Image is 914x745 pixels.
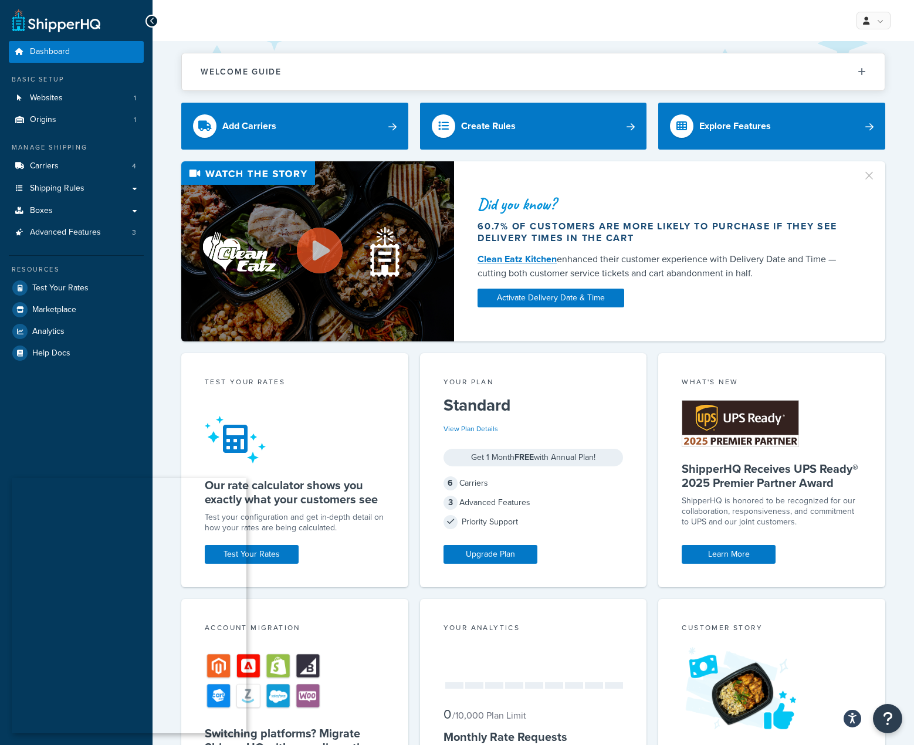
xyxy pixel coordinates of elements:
[201,67,282,76] h2: Welcome Guide
[478,289,624,307] a: Activate Delivery Date & Time
[132,228,136,238] span: 3
[444,424,498,434] a: View Plan Details
[30,184,84,194] span: Shipping Rules
[658,103,885,150] a: Explore Features
[444,475,624,492] div: Carriers
[222,118,276,134] div: Add Carriers
[9,222,144,243] li: Advanced Features
[9,200,144,222] a: Boxes
[452,709,526,722] small: / 10,000 Plan Limit
[444,476,458,490] span: 6
[478,196,848,212] div: Did you know?
[32,305,76,315] span: Marketplace
[30,115,56,125] span: Origins
[9,321,144,342] a: Analytics
[9,265,144,275] div: Resources
[9,277,144,299] a: Test Your Rates
[444,705,451,724] span: 0
[9,109,144,131] a: Origins1
[444,622,624,636] div: Your Analytics
[444,730,624,744] h5: Monthly Rate Requests
[461,118,516,134] div: Create Rules
[30,161,59,171] span: Carriers
[205,545,299,564] a: Test Your Rates
[30,47,70,57] span: Dashboard
[205,377,385,390] div: Test your rates
[682,496,862,527] p: ShipperHQ is honored to be recognized for our collaboration, responsiveness, and commitment to UP...
[444,449,624,466] div: Get 1 Month with Annual Plan!
[478,252,557,266] a: Clean Eatz Kitchen
[205,512,385,533] div: Test your configuration and get in-depth detail on how your rates are being calculated.
[873,704,902,733] button: Open Resource Center
[181,161,454,341] img: Video thumbnail
[514,451,534,463] strong: FREE
[444,545,537,564] a: Upgrade Plan
[205,622,385,636] div: Account Migration
[682,377,862,390] div: What's New
[444,514,624,530] div: Priority Support
[699,118,771,134] div: Explore Features
[9,343,144,364] a: Help Docs
[9,87,144,109] a: Websites1
[32,283,89,293] span: Test Your Rates
[134,93,136,103] span: 1
[9,74,144,84] div: Basic Setup
[478,221,848,244] div: 60.7% of customers are more likely to purchase if they see delivery times in the cart
[444,396,624,415] h5: Standard
[9,299,144,320] a: Marketplace
[9,178,144,199] a: Shipping Rules
[32,348,70,358] span: Help Docs
[181,103,408,150] a: Add Carriers
[134,115,136,125] span: 1
[32,327,65,337] span: Analytics
[9,222,144,243] a: Advanced Features3
[682,462,862,490] h5: ShipperHQ Receives UPS Ready® 2025 Premier Partner Award
[478,252,848,280] div: enhanced their customer experience with Delivery Date and Time — cutting both customer service ti...
[9,87,144,109] li: Websites
[132,161,136,171] span: 4
[9,155,144,177] a: Carriers4
[30,206,53,216] span: Boxes
[9,143,144,153] div: Manage Shipping
[30,228,101,238] span: Advanced Features
[9,109,144,131] li: Origins
[444,496,458,510] span: 3
[9,155,144,177] li: Carriers
[682,545,776,564] a: Learn More
[420,103,647,150] a: Create Rules
[205,478,385,506] h5: Our rate calculator shows you exactly what your customers see
[30,93,63,103] span: Websites
[9,41,144,63] a: Dashboard
[444,495,624,511] div: Advanced Features
[682,622,862,636] div: Customer Story
[182,53,885,90] button: Welcome Guide
[444,377,624,390] div: Your Plan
